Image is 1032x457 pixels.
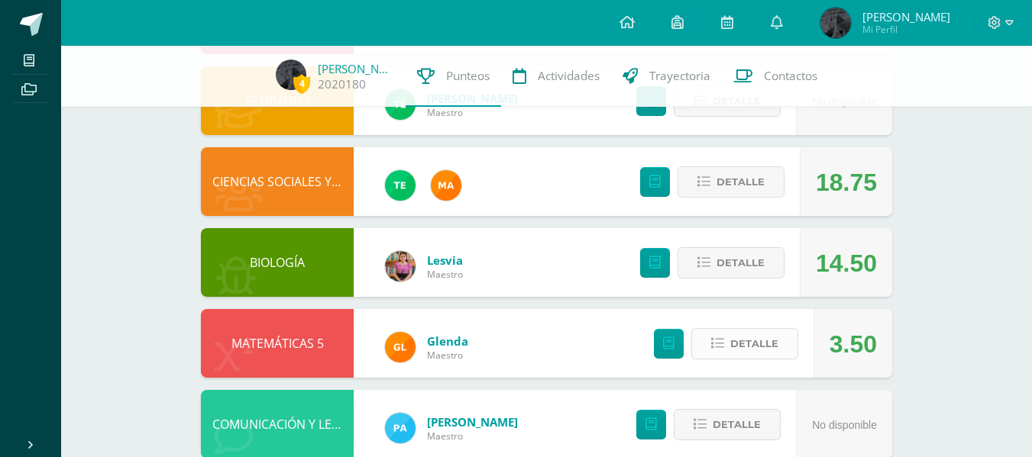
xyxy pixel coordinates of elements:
button: Detalle [678,247,785,278]
span: Maestro [427,268,463,281]
div: MATEMÁTICAS 5 [201,309,354,378]
button: Detalle [674,409,781,440]
span: Maestro [427,106,518,119]
span: Trayectoria [649,68,710,84]
img: e8319d1de0642b858999b202df7e829e.png [385,251,416,282]
a: Trayectoria [611,46,722,107]
button: Detalle [691,328,798,359]
span: Detalle [713,410,761,439]
span: Actividades [538,68,600,84]
div: 3.50 [830,310,877,378]
span: 4 [293,74,310,93]
a: 2020180 [318,76,366,92]
span: Detalle [717,168,765,196]
img: 4d02e55cc8043f0aab29493a7075c5f8.png [385,413,416,443]
span: Mi Perfil [862,23,950,36]
span: Detalle [730,330,778,358]
button: Detalle [678,166,785,198]
img: 7115e4ef1502d82e30f2a52f7cb22b3f.png [385,332,416,362]
div: CIENCIAS SOCIALES Y FORMACIÓN CIUDADANA 5 [201,147,354,216]
a: Glenda [427,333,468,349]
img: 266030d5bbfb4fab9f05b9da2ad38396.png [431,170,461,201]
div: 18.75 [816,148,877,217]
img: 43d3dab8d13cc64d9a3940a0882a4dc3.png [385,170,416,201]
a: [PERSON_NAME] [318,61,394,76]
a: Lesvia [427,253,463,268]
span: Contactos [764,68,817,84]
span: Maestro [427,430,518,443]
span: [PERSON_NAME] [862,9,950,24]
a: Actividades [501,46,611,107]
span: Punteos [446,68,490,84]
a: Punteos [406,46,501,107]
div: BIOLOGÍA [201,228,354,297]
a: Contactos [722,46,829,107]
span: No disponible [812,419,877,431]
img: ae8f675cdc2ac93a8575d964c836f19a.png [276,60,306,90]
a: [PERSON_NAME] [427,414,518,430]
img: ae8f675cdc2ac93a8575d964c836f19a.png [820,8,851,38]
span: Detalle [717,249,765,277]
span: Maestro [427,349,468,362]
div: 14.50 [816,229,877,298]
